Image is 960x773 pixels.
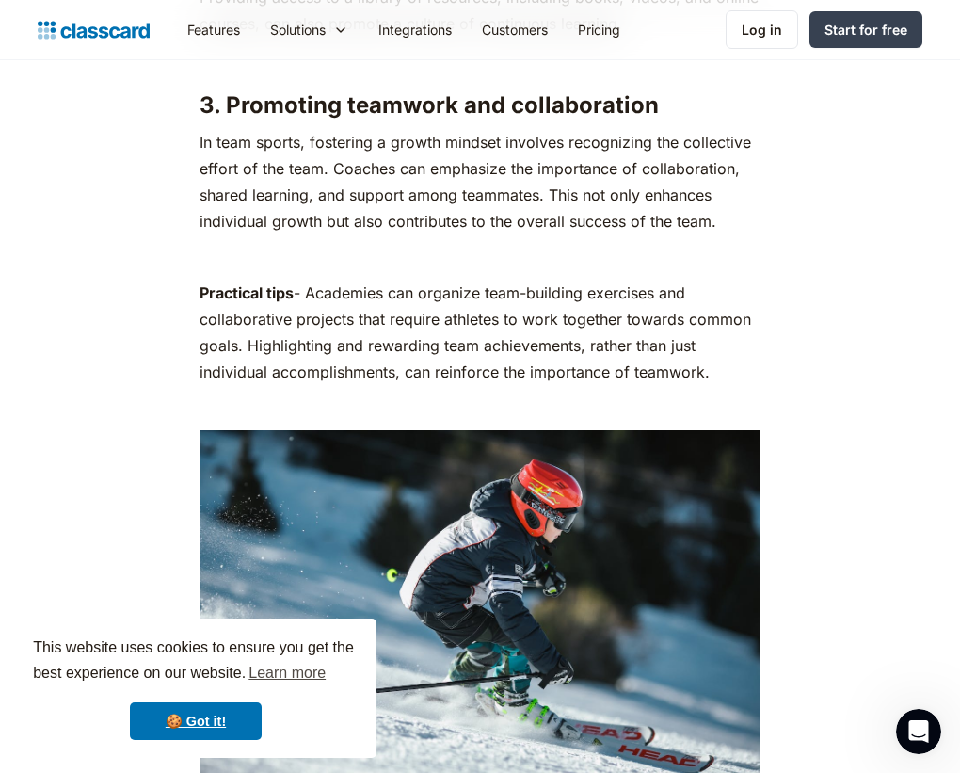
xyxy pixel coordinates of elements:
div: cookieconsent [15,619,376,758]
p: ‍ [200,395,760,421]
a: Customers [467,8,563,51]
span: This website uses cookies to ensure you get the best experience on our website. [33,636,359,687]
div: Solutions [255,8,363,51]
p: In team sports, fostering a growth mindset involves recognizing the collective effort of the team... [200,129,760,234]
strong: Practical tips [200,283,294,302]
a: home [38,17,150,43]
a: Start for free [809,11,922,48]
div: Solutions [270,20,326,40]
iframe: Intercom live chat [896,709,941,754]
p: ‍ [200,244,760,270]
a: learn more about cookies [246,659,328,687]
div: Start for free [824,20,907,40]
a: Pricing [563,8,635,51]
strong: 3. Promoting teamwork and collaboration [200,91,659,119]
div: Log in [742,20,782,40]
p: - Academies can organize team-building exercises and collaborative projects that require athletes... [200,280,760,385]
a: Log in [726,10,798,49]
a: dismiss cookie message [130,702,262,740]
a: Features [172,8,255,51]
a: Integrations [363,8,467,51]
